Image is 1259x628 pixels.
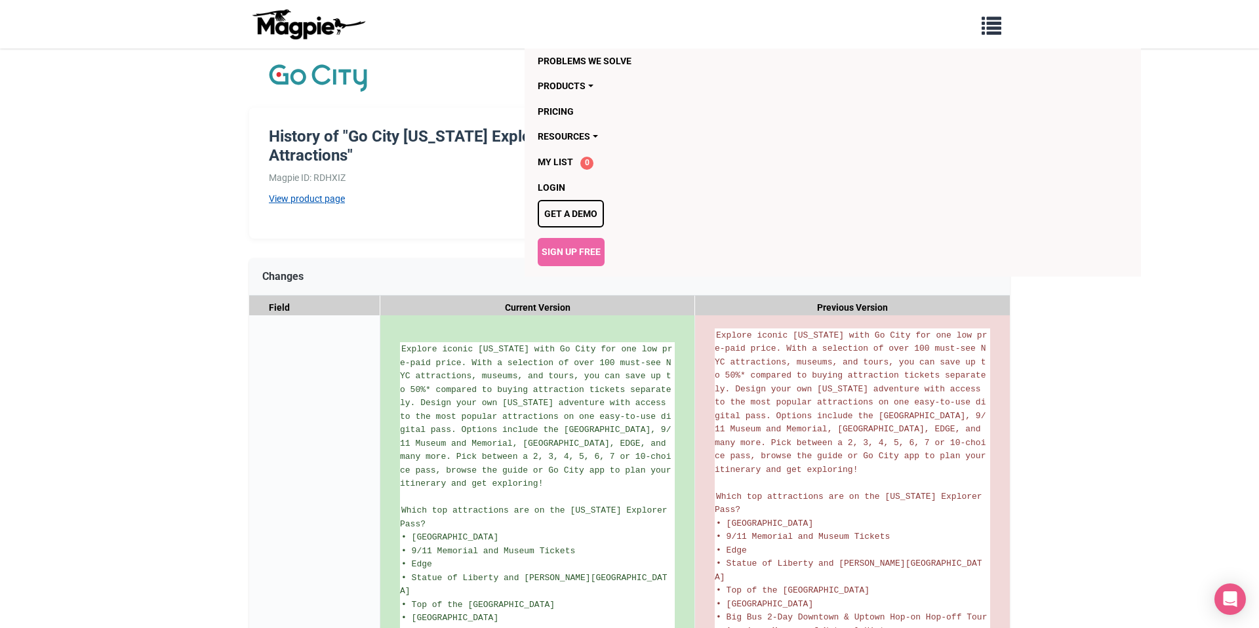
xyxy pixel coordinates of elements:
[538,175,977,200] a: Login
[538,73,977,98] a: Products
[716,585,869,595] span: • Top of the [GEOGRAPHIC_DATA]
[269,62,367,94] img: Company Logo
[538,238,605,265] a: Sign Up Free
[716,519,813,528] span: • [GEOGRAPHIC_DATA]
[538,200,604,227] a: Get a demo
[401,546,575,556] span: • 9/11 Memorial and Museum Tickets
[715,559,982,582] span: • Statue of Liberty and [PERSON_NAME][GEOGRAPHIC_DATA]
[715,492,987,515] span: Which top attractions are on the [US_STATE] Explorer Pass?
[401,559,432,569] span: • Edge
[269,170,729,185] div: Magpie ID: RDHXIZ
[401,600,555,610] span: • Top of the [GEOGRAPHIC_DATA]
[716,532,890,541] span: • 9/11 Memorial and Museum Tickets
[249,9,367,40] img: logo-ab69f6fb50320c5b225c76a69d11143b.png
[401,613,498,623] span: • [GEOGRAPHIC_DATA]
[1214,583,1246,615] div: Open Intercom Messenger
[400,344,676,488] span: Explore iconic [US_STATE] with Go City for one low pre-paid price. With a selection of over 100 m...
[401,532,498,542] span: • [GEOGRAPHIC_DATA]
[580,157,593,170] span: 0
[400,573,668,597] span: • Statue of Liberty and [PERSON_NAME][GEOGRAPHIC_DATA]
[400,505,672,529] span: Which top attractions are on the [US_STATE] Explorer Pass?
[538,157,573,167] span: My List
[249,258,1010,296] div: Changes
[538,49,977,73] a: Problems we solve
[716,612,987,622] span: • Big Bus 2-Day Downtown & Uptown Hop-on Hop-off Tour
[716,599,813,609] span: • [GEOGRAPHIC_DATA]
[538,124,977,149] a: Resources
[380,296,695,320] div: Current Version
[249,296,380,320] div: Field
[695,296,1010,320] div: Previous Version
[716,545,747,555] span: • Edge
[538,149,977,175] a: My List 0
[715,330,991,475] span: Explore iconic [US_STATE] with Go City for one low pre-paid price. With a selection of over 100 m...
[538,99,977,124] a: Pricing
[269,127,729,165] h1: History of "Go City [US_STATE] Explorer Pass: 2 to 10 Top Attractions"
[269,191,729,206] a: View product page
